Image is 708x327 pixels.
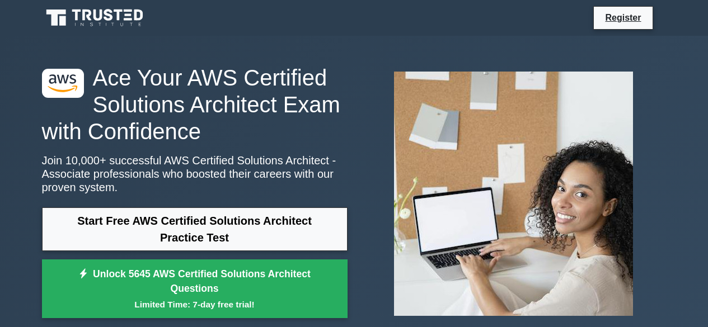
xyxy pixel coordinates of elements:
[42,259,348,319] a: Unlock 5645 AWS Certified Solutions Architect QuestionsLimited Time: 7-day free trial!
[42,64,348,145] h1: Ace Your AWS Certified Solutions Architect Exam with Confidence
[42,154,348,194] p: Join 10,000+ successful AWS Certified Solutions Architect - Associate professionals who boosted t...
[42,207,348,251] a: Start Free AWS Certified Solutions Architect Practice Test
[56,298,334,311] small: Limited Time: 7-day free trial!
[598,11,648,25] a: Register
